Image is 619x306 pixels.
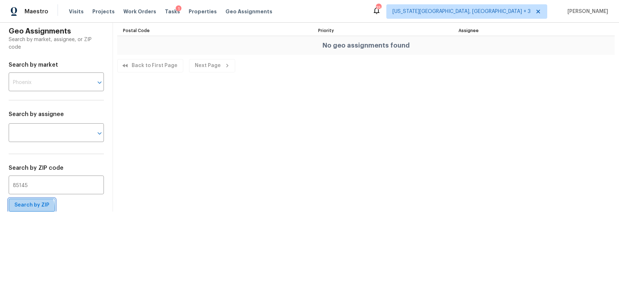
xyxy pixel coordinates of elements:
span: [US_STATE][GEOGRAPHIC_DATA], [GEOGRAPHIC_DATA] + 3 [392,8,531,15]
h6: Search by market [9,60,104,70]
button: Search by ZIP [9,199,55,212]
p: Search by market, assignee, or ZIP code [9,36,104,51]
h6: Search by ZIP code [9,163,104,173]
input: Phoenix [9,74,84,91]
span: Visits [69,8,84,15]
span: Projects [92,8,115,15]
button: Open [95,128,105,138]
div: 1 [176,5,181,13]
span: Work Orders [123,8,156,15]
div: 35 [376,4,381,12]
span: Maestro [25,8,48,15]
h6: Search by assignee [9,109,104,119]
h4: No geo assignments found [322,42,410,49]
th: Postal Code [117,23,312,36]
span: Search by ZIP [14,201,49,210]
span: [PERSON_NAME] [565,8,608,15]
input: 10112 [9,177,104,194]
th: Priority [312,23,452,36]
h4: Geo Assignments [9,27,104,36]
th: Assignee [453,23,615,36]
span: Geo Assignments [225,8,272,15]
span: Tasks [165,9,180,14]
button: Open [95,77,105,88]
span: Properties [189,8,217,15]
